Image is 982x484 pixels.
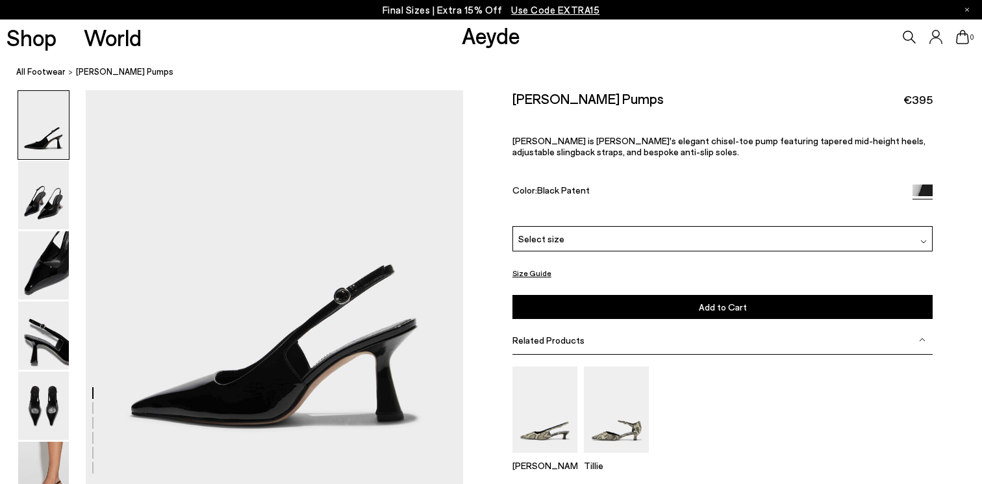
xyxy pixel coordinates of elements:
a: Catrina Slingback Pumps [PERSON_NAME] [512,444,577,471]
img: Fernanda Slingback Pumps - Image 1 [18,91,69,159]
div: Color: [512,185,900,199]
span: Add to Cart [699,301,747,312]
img: Tillie Ankle Strap Pumps [584,366,649,453]
span: Select size [518,232,564,246]
img: Fernanda Slingback Pumps - Image 4 [18,301,69,370]
button: Add to Cart [512,295,933,319]
a: Aeyde [462,21,520,49]
p: [PERSON_NAME] [512,460,577,471]
a: All Footwear [16,65,66,79]
span: Black Patent [537,185,590,196]
img: Fernanda Slingback Pumps - Image 5 [18,372,69,440]
img: Fernanda Slingback Pumps - Image 2 [18,161,69,229]
span: €395 [903,92,933,108]
span: 0 [969,34,976,41]
a: Tillie Ankle Strap Pumps Tillie [584,444,649,471]
p: Tillie [584,460,649,471]
span: Related Products [512,335,585,346]
span: [PERSON_NAME] Pumps [76,65,173,79]
button: Size Guide [512,265,551,281]
a: World [84,26,142,49]
a: Shop [6,26,57,49]
img: Fernanda Slingback Pumps - Image 3 [18,231,69,299]
p: [PERSON_NAME] is [PERSON_NAME]'s elegant chisel-toe pump featuring tapered mid-height heels, adju... [512,135,933,157]
img: svg%3E [920,238,927,245]
img: svg%3E [919,337,925,343]
a: 0 [956,30,969,44]
p: Final Sizes | Extra 15% Off [383,2,600,18]
img: Catrina Slingback Pumps [512,366,577,453]
span: Navigate to /collections/ss25-final-sizes [511,4,599,16]
nav: breadcrumb [16,55,982,90]
h2: [PERSON_NAME] Pumps [512,90,664,107]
